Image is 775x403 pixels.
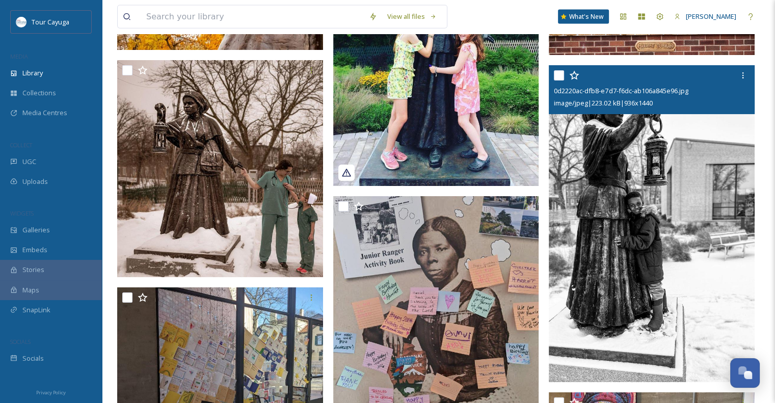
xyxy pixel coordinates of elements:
span: SnapLink [22,305,50,315]
img: download.jpeg [16,17,26,27]
span: Library [22,68,43,78]
button: Open Chat [730,358,760,388]
a: What's New [558,10,609,24]
span: Galleries [22,225,50,235]
img: 1dd3923c-1e32-2067-ff8f-f7678d17d132.jpg [117,60,326,278]
span: Privacy Policy [36,389,66,396]
span: UGC [22,157,36,167]
img: 0d2220ac-dfb8-e7d7-f6dc-ab106a845e96.jpg [549,65,755,382]
span: Media Centres [22,108,67,118]
a: View all files [382,7,442,26]
span: WIDGETS [10,209,34,217]
a: [PERSON_NAME] [669,7,741,26]
span: SOCIALS [10,338,31,345]
span: Tour Cayuga [32,17,69,26]
span: COLLECT [10,141,32,149]
span: Embeds [22,245,47,255]
a: Privacy Policy [36,386,66,398]
span: Stories [22,265,44,275]
input: Search your library [141,6,364,28]
span: [PERSON_NAME] [686,12,736,21]
span: 0d2220ac-dfb8-e7d7-f6dc-ab106a845e96.jpg [554,86,688,95]
span: image/jpeg | 223.02 kB | 936 x 1440 [554,98,652,108]
span: Socials [22,354,44,363]
span: MEDIA [10,52,28,60]
span: Uploads [22,177,48,186]
span: Maps [22,285,39,295]
span: Collections [22,88,56,98]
